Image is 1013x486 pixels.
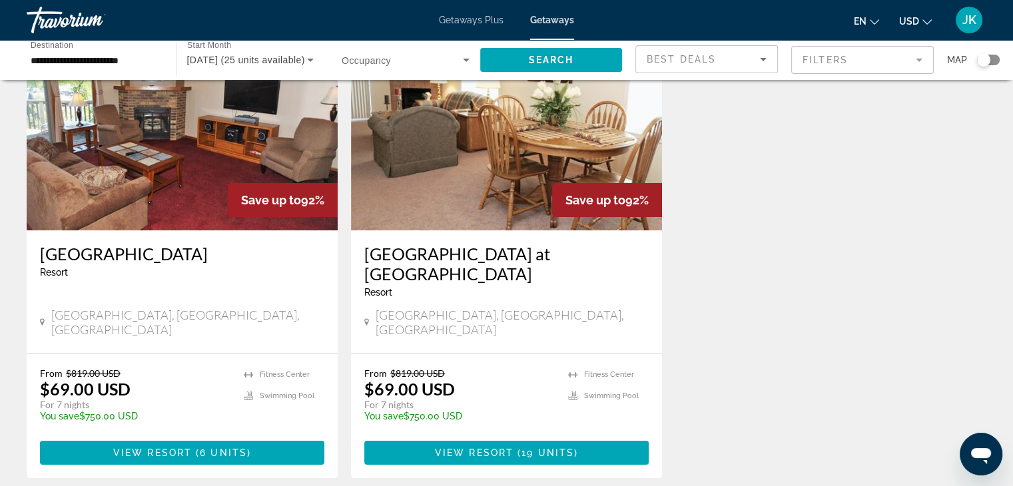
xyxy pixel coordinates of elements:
[899,11,932,31] button: Change currency
[40,441,324,465] button: View Resort(6 units)
[565,193,625,207] span: Save up to
[40,244,324,264] a: [GEOGRAPHIC_DATA]
[187,55,305,65] span: [DATE] (25 units available)
[200,447,247,458] span: 6 units
[27,17,338,230] img: 1566I01L.jpg
[66,367,121,379] span: $819.00 USD
[364,399,555,411] p: For 7 nights
[390,367,445,379] span: $819.00 USD
[40,367,63,379] span: From
[342,55,391,66] span: Occupancy
[513,447,578,458] span: ( )
[40,411,230,421] p: $750.00 USD
[364,379,455,399] p: $69.00 USD
[480,48,623,72] button: Search
[530,15,574,25] a: Getaways
[647,54,716,65] span: Best Deals
[952,6,986,34] button: User Menu
[854,16,866,27] span: en
[192,447,251,458] span: ( )
[31,41,73,49] span: Destination
[947,51,967,69] span: Map
[40,379,131,399] p: $69.00 USD
[854,11,879,31] button: Change language
[113,447,192,458] span: View Resort
[552,183,662,217] div: 92%
[521,447,574,458] span: 19 units
[40,411,79,421] span: You save
[241,193,301,207] span: Save up to
[962,13,976,27] span: JK
[51,308,324,337] span: [GEOGRAPHIC_DATA], [GEOGRAPHIC_DATA], [GEOGRAPHIC_DATA]
[40,399,230,411] p: For 7 nights
[364,287,392,298] span: Resort
[351,17,662,230] img: 2101I01L.jpg
[187,41,231,50] span: Start Month
[364,411,404,421] span: You save
[364,411,555,421] p: $750.00 USD
[260,370,310,379] span: Fitness Center
[899,16,919,27] span: USD
[791,45,934,75] button: Filter
[647,51,767,67] mat-select: Sort by
[40,267,68,278] span: Resort
[528,55,573,65] span: Search
[228,183,338,217] div: 92%
[435,447,513,458] span: View Resort
[439,15,504,25] a: Getaways Plus
[364,244,649,284] a: [GEOGRAPHIC_DATA] at [GEOGRAPHIC_DATA]
[260,391,314,400] span: Swimming Pool
[584,391,639,400] span: Swimming Pool
[376,308,649,337] span: [GEOGRAPHIC_DATA], [GEOGRAPHIC_DATA], [GEOGRAPHIC_DATA]
[960,433,1002,475] iframe: Button to launch messaging window
[584,370,634,379] span: Fitness Center
[27,3,160,37] a: Travorium
[364,367,387,379] span: From
[364,441,649,465] button: View Resort(19 units)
